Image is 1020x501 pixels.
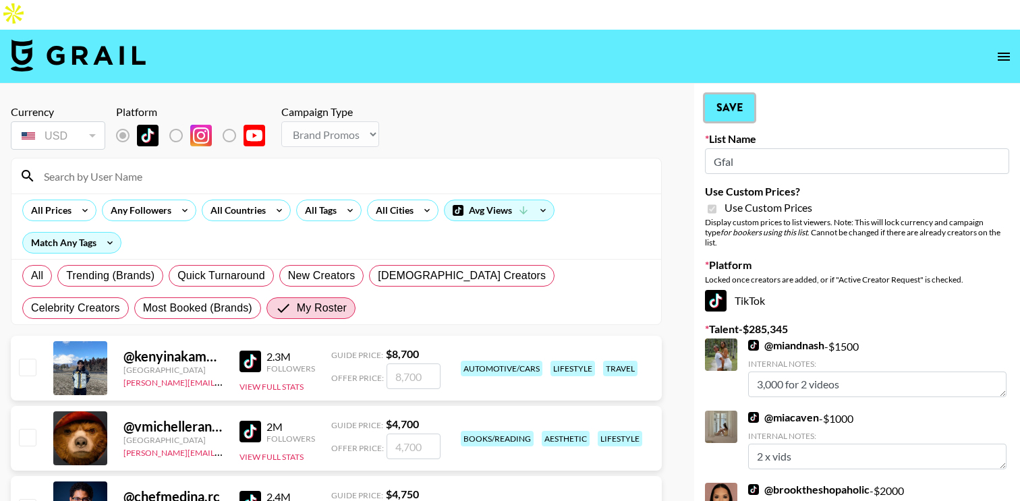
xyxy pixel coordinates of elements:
span: Trending (Brands) [66,268,154,284]
button: View Full Stats [239,382,304,392]
span: Guide Price: [331,350,383,360]
div: - $ 1000 [748,411,1007,469]
label: Talent - $ 285,345 [705,322,1009,336]
button: View Full Stats [239,452,304,462]
span: Celebrity Creators [31,300,120,316]
a: @miacaven [748,411,819,424]
div: 2.3M [266,350,315,363]
button: open drawer [990,43,1017,70]
input: 8,700 [387,363,441,389]
div: Internal Notes: [748,359,1007,369]
div: USD [13,124,103,148]
span: Use Custom Prices [725,201,812,214]
span: Guide Price: [331,490,383,500]
div: List locked to TikTok. [116,121,276,150]
label: Platform [705,258,1009,272]
input: 4,700 [387,434,441,459]
div: Avg Views [445,200,554,220]
div: books/reading [461,431,534,446]
div: lifestyle [550,361,595,376]
strong: $ 4,700 [386,417,419,430]
label: Use Custom Prices? [705,185,1009,198]
div: - $ 1500 [748,338,1007,397]
span: Offer Price: [331,373,384,383]
div: Locked once creators are added, or if "Active Creator Request" is checked. [705,274,1009,285]
label: List Name [705,132,1009,146]
div: [GEOGRAPHIC_DATA] [123,365,223,375]
div: Platform [116,105,276,119]
div: aesthetic [542,431,590,446]
img: TikTok [748,412,759,423]
div: Internal Notes: [748,431,1007,441]
div: Match Any Tags [23,233,121,253]
img: TikTok [239,421,261,442]
span: Most Booked (Brands) [143,300,252,316]
span: Offer Price: [331,443,384,453]
a: [PERSON_NAME][EMAIL_ADDRESS][DOMAIN_NAME] [123,375,323,388]
span: Guide Price: [331,420,383,430]
div: All Countries [202,200,268,220]
div: automotive/cars [461,361,542,376]
img: TikTok [137,125,159,146]
img: Instagram [190,125,212,146]
button: Save [705,94,754,121]
div: Campaign Type [281,105,379,119]
span: All [31,268,43,284]
textarea: 2 x vids [748,444,1007,469]
div: lifestyle [598,431,642,446]
img: TikTok [748,340,759,351]
textarea: 3,000 for 2 videos [748,372,1007,397]
div: 2M [266,420,315,434]
span: [DEMOGRAPHIC_DATA] Creators [378,268,546,284]
div: Currency is locked to USD [11,119,105,152]
img: TikTok [239,351,261,372]
em: for bookers using this list [720,227,807,237]
a: [PERSON_NAME][EMAIL_ADDRESS][DOMAIN_NAME] [123,445,323,458]
div: All Tags [297,200,339,220]
span: My Roster [297,300,347,316]
strong: $ 8,700 [386,347,419,360]
div: All Prices [23,200,74,220]
strong: $ 4,750 [386,488,419,500]
div: Currency [11,105,105,119]
div: [GEOGRAPHIC_DATA] [123,435,223,445]
img: YouTube [244,125,265,146]
div: Any Followers [103,200,174,220]
input: Search by User Name [36,165,653,187]
span: New Creators [288,268,356,284]
div: All Cities [368,200,416,220]
img: Grail Talent [11,39,146,71]
div: Display custom prices to list viewers. Note: This will lock currency and campaign type . Cannot b... [705,217,1009,247]
a: @miandnash [748,338,824,352]
div: Followers [266,363,315,374]
img: TikTok [748,484,759,495]
div: @ vmichellerangel [123,418,223,435]
div: @ kenyinakamura [123,348,223,365]
div: TikTok [705,290,1009,312]
img: TikTok [705,290,727,312]
a: @brooktheshopaholic [748,483,870,496]
div: Followers [266,434,315,444]
span: Quick Turnaround [177,268,265,284]
div: travel [603,361,637,376]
